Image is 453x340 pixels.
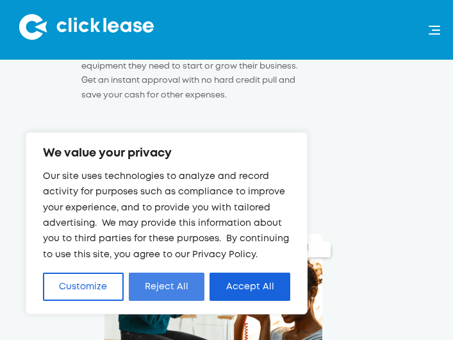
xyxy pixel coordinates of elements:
[43,173,289,259] span: Our site uses technologies to analyze and record activity for purposes such as compliance to impr...
[81,45,304,103] p: Clicklease helps small businesses afford the equipment they need to start or grow their business....
[416,14,440,46] div: menu
[43,273,124,301] button: Customize
[43,146,290,161] p: We value your privacy
[210,273,290,301] button: Accept All
[26,132,308,314] div: We value your privacy
[129,273,205,301] button: Reject All
[19,14,154,40] img: Clicklease logo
